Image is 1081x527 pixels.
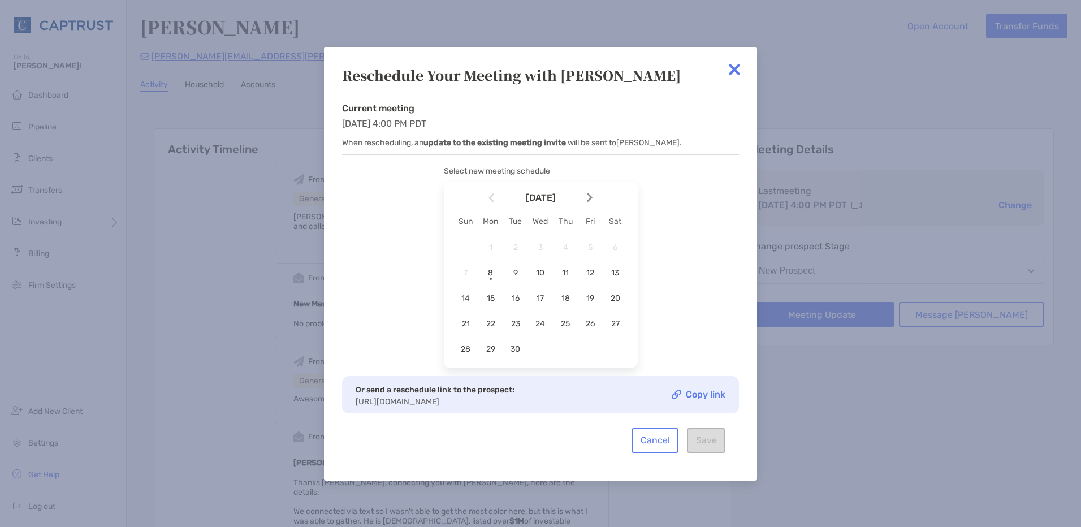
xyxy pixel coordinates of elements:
[531,319,550,329] span: 24
[481,243,500,252] span: 1
[581,293,600,303] span: 19
[481,344,500,354] span: 29
[503,217,528,226] div: Tue
[528,217,553,226] div: Wed
[556,268,575,278] span: 11
[456,344,475,354] span: 28
[553,217,578,226] div: Thu
[481,268,500,278] span: 8
[456,293,475,303] span: 14
[603,217,628,226] div: Sat
[342,65,739,85] div: Reschedule Your Meeting with [PERSON_NAME]
[606,268,625,278] span: 13
[478,217,503,226] div: Mon
[481,319,500,329] span: 22
[556,319,575,329] span: 25
[342,103,739,114] h4: Current meeting
[342,136,739,150] p: When rescheduling, an will be sent to [PERSON_NAME] .
[556,293,575,303] span: 18
[578,217,603,226] div: Fri
[531,293,550,303] span: 17
[531,243,550,252] span: 3
[506,243,525,252] span: 2
[453,217,478,226] div: Sun
[632,428,678,453] button: Cancel
[581,243,600,252] span: 5
[444,166,550,176] span: Select new meeting schedule
[506,319,525,329] span: 23
[672,390,725,399] a: Copy link
[488,193,494,202] img: Arrow icon
[506,268,525,278] span: 9
[481,293,500,303] span: 15
[723,58,746,81] img: close modal icon
[606,319,625,329] span: 27
[456,319,475,329] span: 21
[587,193,593,202] img: Arrow icon
[506,293,525,303] span: 16
[672,390,681,399] img: Copy link icon
[581,319,600,329] span: 26
[556,243,575,252] span: 4
[456,268,475,278] span: 7
[342,103,739,155] div: [DATE] 4:00 PM PDT
[356,383,514,397] p: Or send a reschedule link to the prospect:
[606,293,625,303] span: 20
[496,193,585,202] span: [DATE]
[531,268,550,278] span: 10
[581,268,600,278] span: 12
[606,243,625,252] span: 6
[423,138,566,148] b: update to the existing meeting invite
[506,344,525,354] span: 30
